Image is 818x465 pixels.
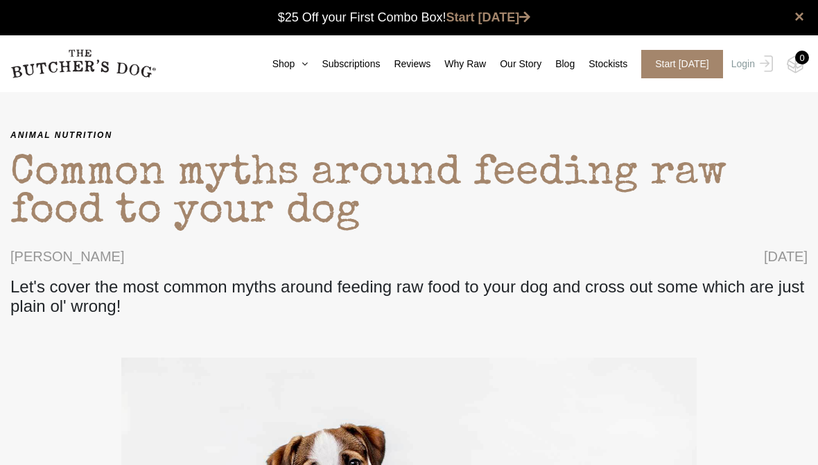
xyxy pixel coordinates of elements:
[728,50,773,78] a: Login
[787,55,804,73] img: TBD_Cart-Empty.png
[10,128,808,142] span: ANIMAL NUTRITION
[259,57,308,71] a: Shop
[541,57,575,71] a: Blog
[446,10,531,24] a: Start [DATE]
[380,57,430,71] a: Reviews
[641,50,723,78] span: Start [DATE]
[575,57,627,71] a: Stockists
[308,57,380,71] a: Subscriptions
[794,8,804,25] a: close
[10,277,808,316] span: Let's cover the most common myths around feeding raw food to your dog and cross out some which ar...
[795,51,809,64] div: 0
[764,246,808,267] span: [DATE]
[10,142,808,246] h1: Common myths around feeding raw food to your dog
[10,246,124,267] span: [PERSON_NAME]
[430,57,486,71] a: Why Raw
[627,50,728,78] a: Start [DATE]
[486,57,541,71] a: Our Story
